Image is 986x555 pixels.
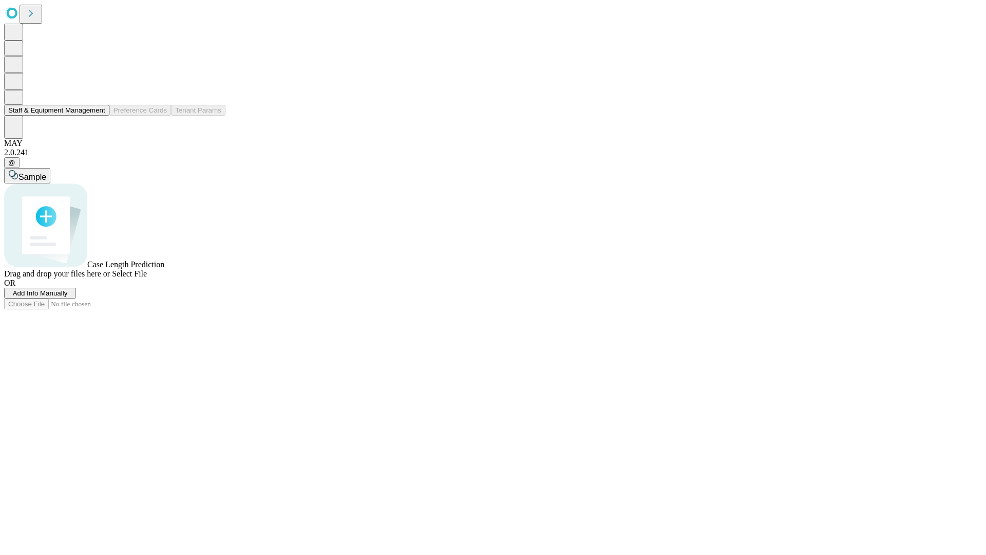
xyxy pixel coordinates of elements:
span: @ [8,159,15,166]
button: Preference Cards [109,105,171,116]
button: Tenant Params [171,105,225,116]
span: Case Length Prediction [87,260,164,269]
div: 2.0.241 [4,148,982,157]
span: Sample [18,173,46,181]
button: Add Info Manually [4,288,76,299]
span: Select File [112,269,147,278]
span: Drag and drop your files here or [4,269,110,278]
button: @ [4,157,20,168]
button: Sample [4,168,50,183]
button: Staff & Equipment Management [4,105,109,116]
span: Add Info Manually [13,289,68,297]
div: MAY [4,139,982,148]
span: OR [4,279,15,287]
